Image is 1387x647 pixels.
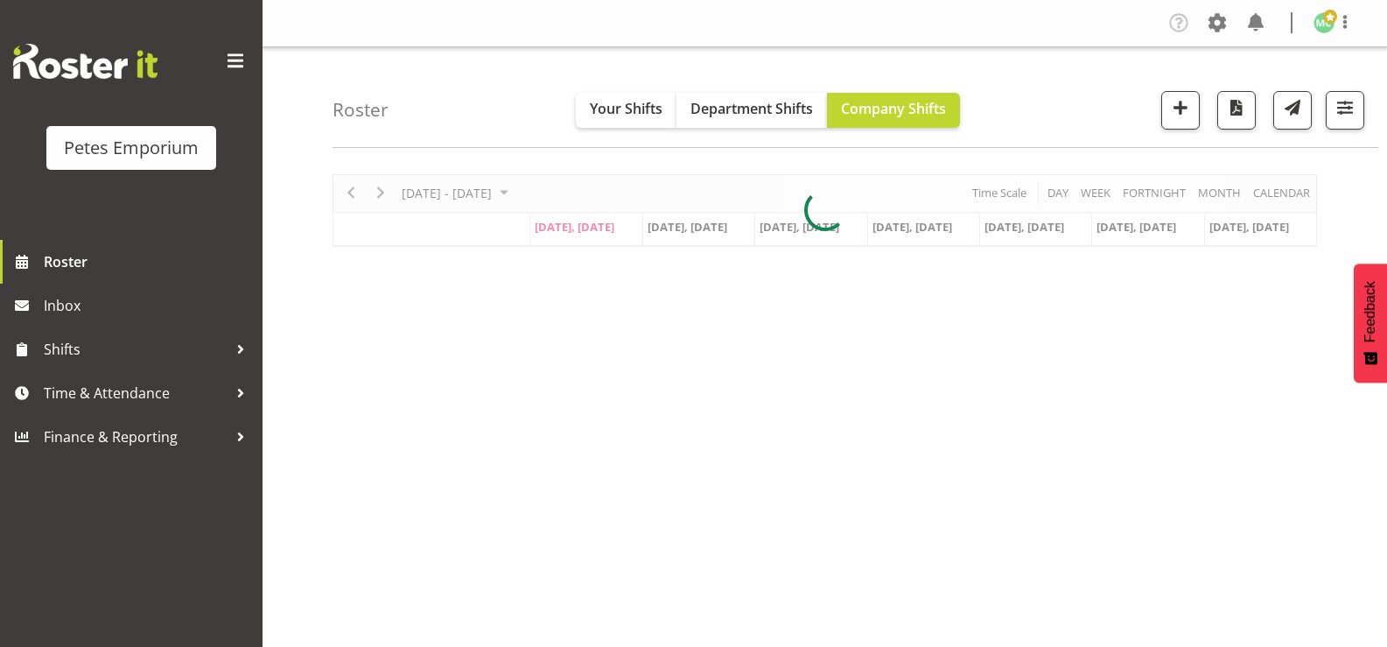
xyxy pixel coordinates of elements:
h4: Roster [333,100,389,120]
button: Filter Shifts [1326,91,1364,130]
button: Add a new shift [1161,91,1200,130]
button: Download a PDF of the roster according to the set date range. [1217,91,1256,130]
span: Finance & Reporting [44,424,228,450]
span: Feedback [1362,281,1378,342]
span: Shifts [44,336,228,362]
span: Time & Attendance [44,380,228,406]
button: Feedback - Show survey [1354,264,1387,383]
span: Department Shifts [690,99,813,118]
span: Roster [44,249,254,275]
button: Company Shifts [827,93,960,128]
span: Inbox [44,292,254,319]
img: melissa-cowen2635.jpg [1313,12,1334,33]
button: Department Shifts [676,93,827,128]
span: Your Shifts [590,99,662,118]
button: Your Shifts [576,93,676,128]
span: Company Shifts [841,99,946,118]
img: Rosterit website logo [13,44,158,79]
div: Petes Emporium [64,135,199,161]
button: Send a list of all shifts for the selected filtered period to all rostered employees. [1273,91,1312,130]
